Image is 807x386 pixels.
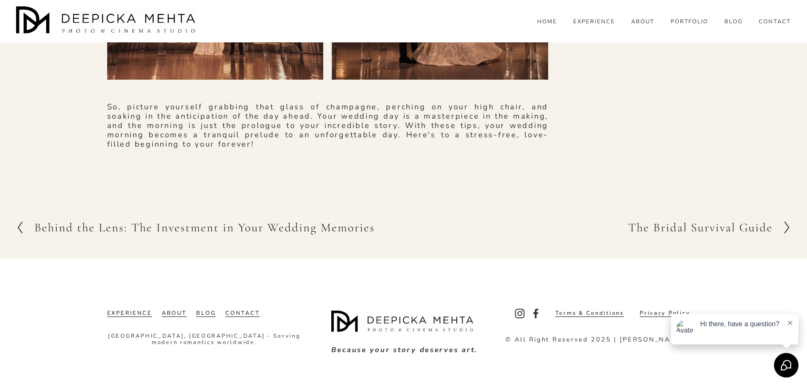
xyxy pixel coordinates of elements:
p: So, picture yourself grabbing that glass of champagne, perching on your high chair, and soaking i... [107,103,549,149]
a: The Bridal Survival Guide [628,221,791,234]
img: Austin Wedding Photographer - Deepicka Mehta Photography &amp; Cinematography [16,6,198,36]
a: ABOUT [162,310,187,317]
a: Instagram [515,308,525,319]
h2: Behind the Lens: The Investment in Your Wedding Memories [34,222,375,234]
a: BLOG [196,310,216,317]
p: [GEOGRAPHIC_DATA], [GEOGRAPHIC_DATA] - Serving modern romantics worldwide. [107,333,302,346]
a: Privacy Policy [640,310,690,317]
a: folder dropdown [724,18,743,25]
a: ABOUT [631,18,654,25]
a: HOME [537,18,557,25]
a: Facebook [531,308,541,319]
a: CONTACT [225,310,260,317]
p: © All Right Reserved 2025 | [PERSON_NAME] INC. [505,336,705,343]
h2: The Bridal Survival Guide [628,222,773,234]
a: Terms & Conditions [555,310,624,317]
a: EXPERIENCE [107,310,152,317]
a: EXPERIENCE [573,18,615,25]
em: Because your story deserves art. [331,345,477,355]
a: CONTACT [759,18,791,25]
a: Behind the Lens: The Investment in Your Wedding Memories [16,221,375,234]
span: BLOG [724,19,743,25]
a: PORTFOLIO [671,18,709,25]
